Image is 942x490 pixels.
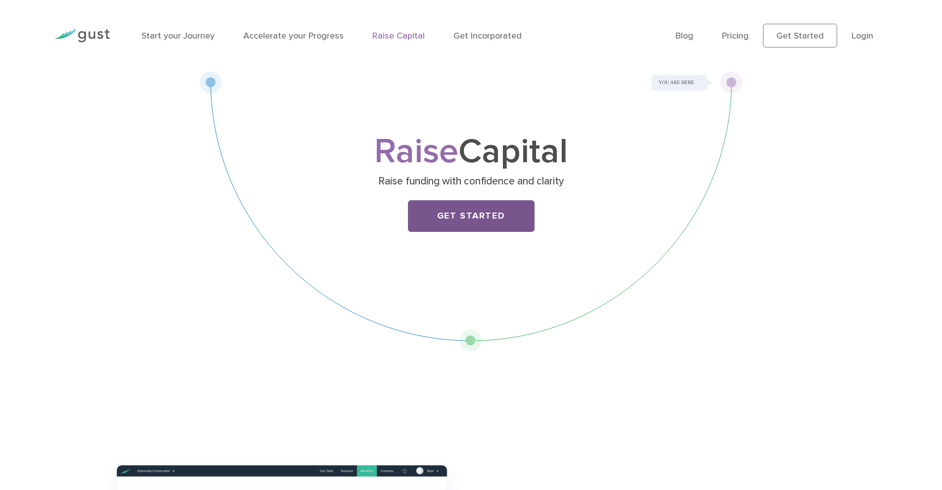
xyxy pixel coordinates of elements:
a: Login [852,31,873,41]
a: Raise Capital [372,31,425,41]
h1: Capital [276,136,667,168]
a: Blog [675,31,693,41]
a: Get Incorporated [453,31,522,41]
p: Raise funding with confidence and clarity [279,175,663,188]
a: Get Started [408,200,535,232]
img: Gust Logo [54,29,110,43]
a: Pricing [722,31,749,41]
a: Accelerate your Progress [243,31,344,41]
span: Raise [374,131,458,172]
a: Get Started [763,24,837,47]
a: Start your Journey [141,31,215,41]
